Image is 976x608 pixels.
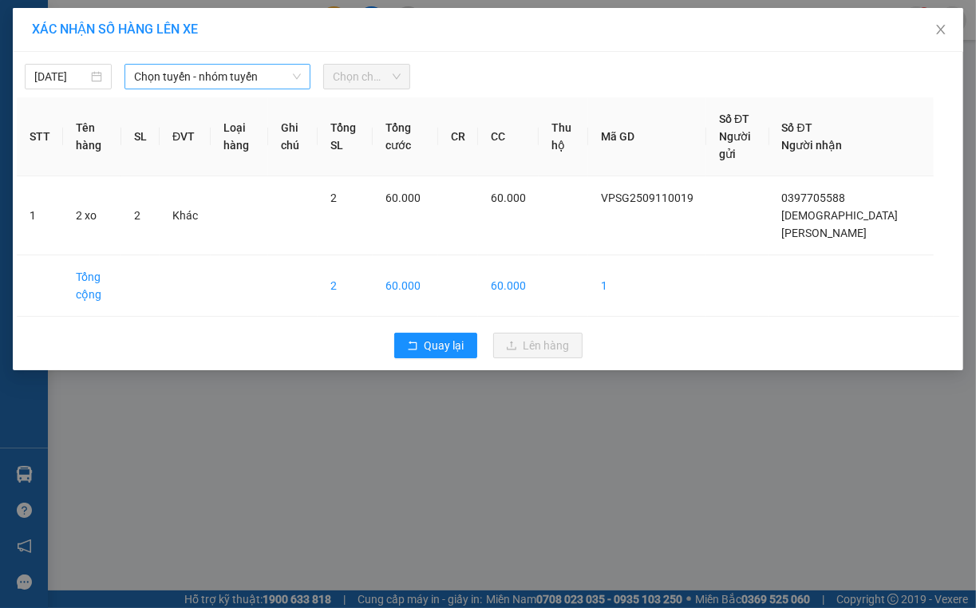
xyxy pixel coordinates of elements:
[478,97,539,176] th: CC
[63,255,121,317] td: Tổng cộng
[330,191,337,204] span: 2
[134,209,140,222] span: 2
[292,72,302,81] span: down
[782,209,899,239] span: [DEMOGRAPHIC_DATA][PERSON_NAME]
[935,23,947,36] span: close
[601,191,693,204] span: VPSG2509110019
[782,191,846,204] span: 0397705588
[160,97,211,176] th: ĐVT
[493,333,583,358] button: uploadLên hàng
[491,191,526,204] span: 60.000
[782,139,843,152] span: Người nhận
[373,97,438,176] th: Tổng cước
[385,191,421,204] span: 60.000
[425,337,464,354] span: Quay lại
[17,97,63,176] th: STT
[160,176,211,255] td: Khác
[782,121,812,134] span: Số ĐT
[373,255,438,317] td: 60.000
[211,97,268,176] th: Loại hàng
[121,97,160,176] th: SL
[919,8,963,53] button: Close
[394,333,477,358] button: rollbackQuay lại
[539,97,588,176] th: Thu hộ
[268,97,318,176] th: Ghi chú
[478,255,539,317] td: 60.000
[407,340,418,353] span: rollback
[719,130,751,160] span: Người gửi
[32,22,198,37] span: XÁC NHẬN SỐ HÀNG LÊN XE
[318,97,373,176] th: Tổng SL
[63,97,121,176] th: Tên hàng
[318,255,373,317] td: 2
[17,176,63,255] td: 1
[719,113,749,125] span: Số ĐT
[588,255,706,317] td: 1
[34,68,88,85] input: 12/09/2025
[438,97,478,176] th: CR
[588,97,706,176] th: Mã GD
[134,65,301,89] span: Chọn tuyến - nhóm tuyến
[63,176,121,255] td: 2 xo
[333,65,401,89] span: Chọn chuyến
